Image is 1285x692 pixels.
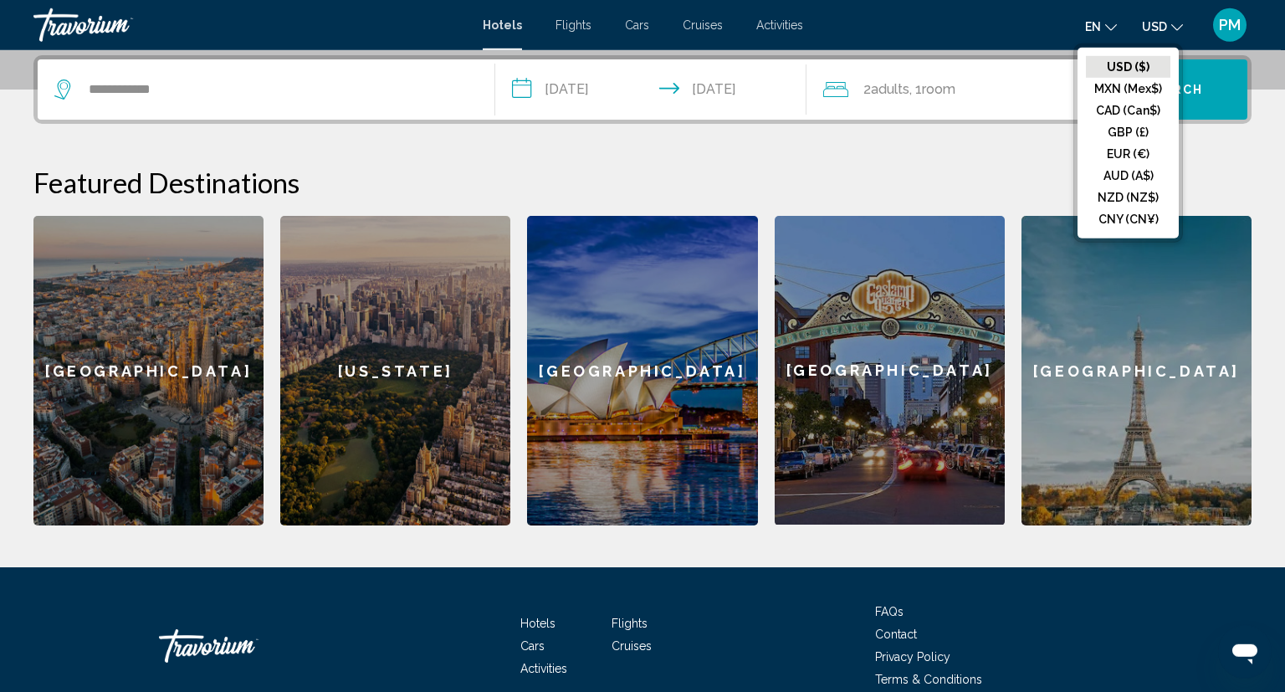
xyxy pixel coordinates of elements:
button: User Menu [1208,8,1252,43]
a: Cruises [612,639,652,653]
a: Travorium [159,621,326,671]
button: NZD (NZ$) [1086,187,1170,208]
button: Check-in date: Nov 12, 2025 Check-out date: Nov 16, 2025 [495,59,806,120]
button: Change language [1085,14,1117,38]
a: [GEOGRAPHIC_DATA] [1021,216,1252,525]
button: CAD (Can$) [1086,100,1170,121]
a: Cars [520,639,545,653]
a: Contact [875,628,917,641]
span: , 1 [909,78,955,101]
button: MXN (Mex$) [1086,78,1170,100]
div: [GEOGRAPHIC_DATA] [775,216,1005,525]
span: USD [1142,20,1167,33]
a: Activities [520,662,567,675]
a: Hotels [483,18,522,32]
a: Flights [612,617,648,630]
button: EUR (€) [1086,143,1170,165]
a: Cruises [683,18,723,32]
a: Terms & Conditions [875,673,982,686]
a: Privacy Policy [875,650,950,664]
button: USD ($) [1086,56,1170,78]
button: Travelers: 2 adults, 0 children [806,59,1101,120]
button: GBP (£) [1086,121,1170,143]
a: FAQs [875,605,904,618]
div: Search widget [38,59,1247,120]
h2: Featured Destinations [33,166,1252,199]
a: Flights [555,18,591,32]
button: CNY (CN¥) [1086,208,1170,230]
a: Hotels [520,617,555,630]
button: AUD (A$) [1086,165,1170,187]
span: 2 [863,78,909,101]
a: Activities [756,18,803,32]
span: en [1085,20,1101,33]
button: Change currency [1142,14,1183,38]
span: PM [1219,17,1241,33]
a: [GEOGRAPHIC_DATA] [33,216,264,525]
a: Travorium [33,8,466,42]
a: [US_STATE] [280,216,510,525]
a: Cars [625,18,649,32]
a: [GEOGRAPHIC_DATA] [527,216,757,525]
a: [GEOGRAPHIC_DATA] [775,216,1005,525]
iframe: Button to launch messaging window [1218,625,1272,679]
span: Room [922,81,955,97]
span: Adults [871,81,909,97]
